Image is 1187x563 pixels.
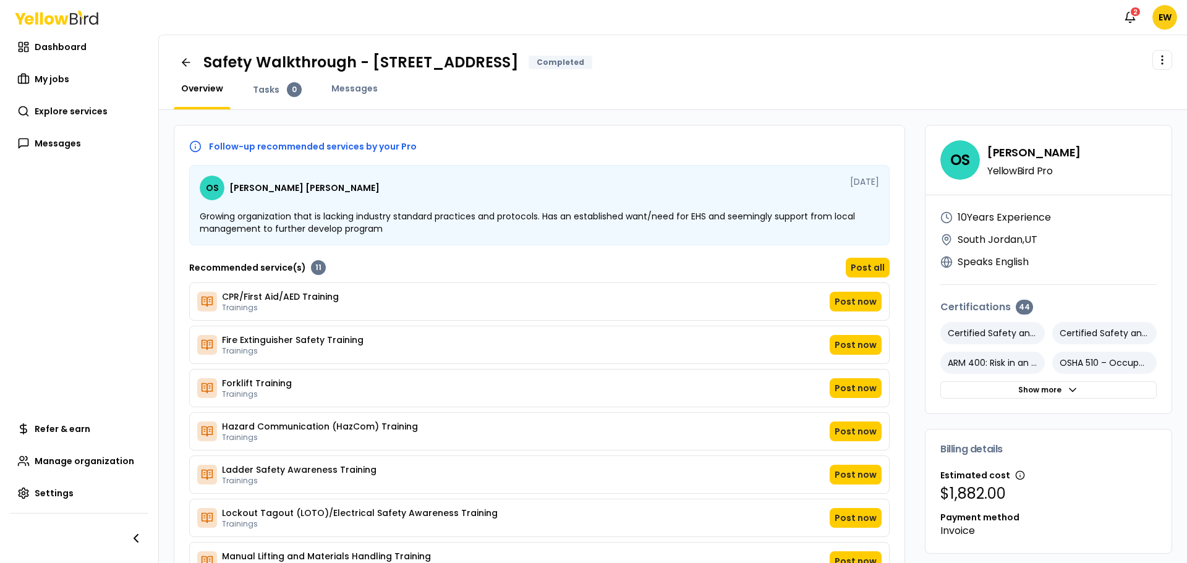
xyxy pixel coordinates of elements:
[181,82,223,95] span: Overview
[174,82,231,95] a: Overview
[200,210,879,235] p: Growing organization that is lacking industry standard practices and protocols. Has an establishe...
[830,292,882,311] button: Post now
[940,300,1157,315] h4: Certifications
[1016,300,1033,315] div: 44
[311,260,326,275] div: 11
[35,105,108,117] span: Explore services
[222,290,339,303] span: CPR/First Aid/AED Training
[830,335,882,355] button: Post now
[958,255,1029,269] p: Speaks English
[940,352,1045,374] p: ARM 400: Risk in an Evolving World
[10,35,148,59] a: Dashboard
[35,73,69,85] span: My jobs
[222,519,498,529] span: Trainings
[222,433,418,442] span: Trainings
[222,550,431,562] span: Manual Lifting and Materials Handling Training
[35,137,81,150] span: Messages
[1130,6,1141,17] div: 2
[222,389,292,399] span: Trainings
[222,346,364,356] span: Trainings
[940,469,1010,481] span: Estimated cost
[1152,5,1177,30] span: EW
[189,261,306,274] p: Recommended service(s)
[200,176,224,200] span: OS
[222,334,364,346] span: Fire Extinguisher Safety Training
[940,484,1157,504] p: $1,882.00
[1052,352,1157,374] p: OSHA 510 – Occupational Safety & Health Standards for the Construction Industry (30-Hour)
[222,377,292,389] span: Forklift Training
[958,210,1051,225] p: 10 Years Experience
[229,184,380,192] span: [PERSON_NAME] [PERSON_NAME]
[287,82,302,97] div: 0
[10,99,148,124] a: Explore services
[958,232,1037,247] p: South Jordan , UT
[222,464,377,476] span: Ladder Safety Awareness Training
[529,56,592,69] div: Completed
[222,476,377,486] span: Trainings
[35,487,74,499] span: Settings
[331,82,378,95] span: Messages
[987,144,1081,161] h4: [PERSON_NAME]
[35,41,87,53] span: Dashboard
[940,322,1045,344] p: Certified Safety and Health Official (CSHO) for Construction Industry
[209,142,417,151] p: Follow-up recommended services by your Pro
[830,421,882,441] button: Post now
[35,423,90,435] span: Refer & earn
[1052,322,1157,344] p: Certified Safety and Health Official (CSHO) for General Industry
[1118,5,1142,30] button: 2
[245,82,309,97] a: Tasks0
[222,507,498,519] span: Lockout Tagout (LOTO)/Electrical Safety Awareness Training
[10,481,148,506] a: Settings
[10,67,148,91] a: My jobs
[940,381,1157,399] button: Show more
[222,420,418,433] span: Hazard Communication (HazCom) Training
[846,258,890,277] button: Post all
[940,511,1019,523] span: Payment method
[987,166,1081,176] p: YellowBird Pro
[830,465,882,485] button: Post now
[222,303,339,313] span: Trainings
[940,140,980,180] span: OS
[253,83,279,96] span: Tasks
[35,455,134,467] span: Manage organization
[830,378,882,398] button: Post now
[830,508,882,528] button: Post now
[940,444,1003,454] span: Billing details
[324,82,385,95] a: Messages
[940,523,1157,538] p: Invoice
[10,417,148,441] a: Refer & earn
[850,176,879,200] span: [DATE]
[10,449,148,473] a: Manage organization
[10,131,148,156] a: Messages
[203,53,519,72] h1: Safety Walkthrough - [STREET_ADDRESS]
